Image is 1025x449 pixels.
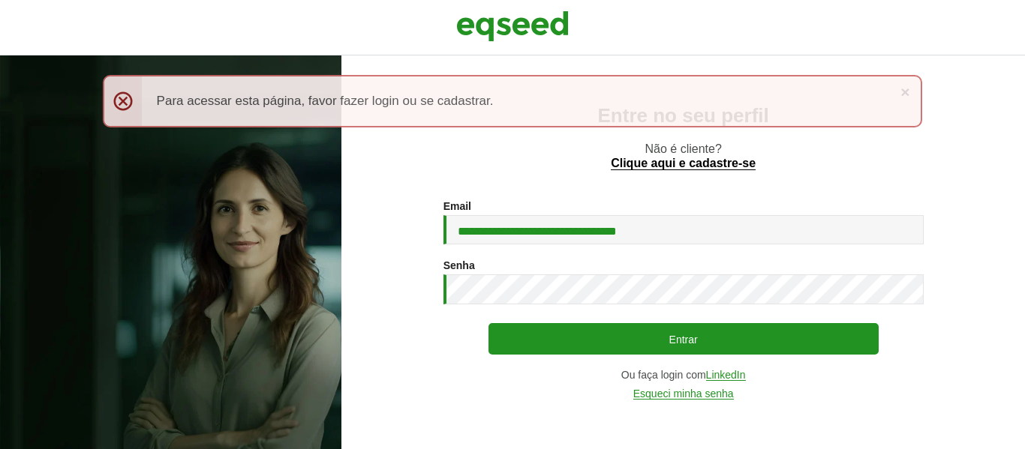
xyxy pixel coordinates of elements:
img: EqSeed Logo [456,7,569,45]
a: × [900,84,909,100]
div: Para acessar esta página, favor fazer login ou se cadastrar. [103,75,923,127]
label: Email [443,201,471,211]
a: LinkedIn [706,370,746,381]
button: Entrar [488,323,879,355]
a: Esqueci minha senha [633,388,734,400]
div: Ou faça login com [443,370,924,381]
a: Clique aqui e cadastre-se [611,157,756,170]
p: Não é cliente? [371,142,995,170]
label: Senha [443,260,475,271]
